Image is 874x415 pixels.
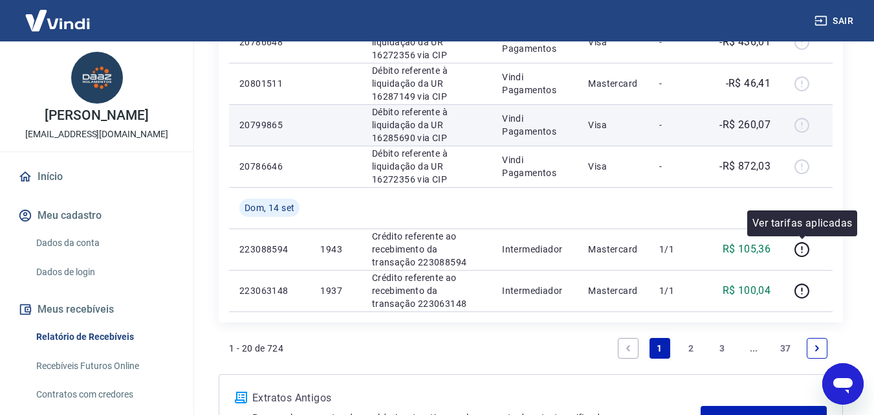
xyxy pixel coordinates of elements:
[752,216,852,231] p: Ver tarifas aplicadas
[252,390,701,406] p: Extratos Antigos
[659,118,697,131] p: -
[239,77,300,90] p: 20801511
[719,159,770,174] p: -R$ 872,03
[502,243,567,256] p: Intermediador
[681,338,701,359] a: Page 2
[71,52,123,104] img: 0db8e0c4-2ab7-4be5-88e6-597d13481b44.jpeg
[31,259,178,286] a: Dados de login
[659,284,697,297] p: 1/1
[807,338,827,359] a: Next page
[320,284,351,297] p: 1937
[588,77,639,90] p: Mastercard
[659,77,697,90] p: -
[588,36,639,49] p: Visa
[812,9,858,33] button: Sair
[588,243,639,256] p: Mastercard
[320,243,351,256] p: 1943
[726,76,771,91] p: -R$ 46,41
[245,201,294,214] span: Dom, 14 set
[502,153,567,179] p: Vindi Pagamentos
[659,36,697,49] p: -
[372,230,481,269] p: Crédito referente ao recebimento da transação 223088594
[372,23,481,62] p: Débito referente à liquidação da UR 16272356 via CIP
[659,243,697,256] p: 1/1
[372,147,481,186] p: Débito referente à liquidação da UR 16272356 via CIP
[239,36,300,49] p: 20786648
[588,160,639,173] p: Visa
[588,284,639,297] p: Mastercard
[719,117,770,133] p: -R$ 260,07
[618,338,639,359] a: Previous page
[723,283,771,298] p: R$ 100,04
[659,160,697,173] p: -
[16,201,178,230] button: Meu cadastro
[31,353,178,379] a: Recebíveis Futuros Online
[31,381,178,408] a: Contratos com credores
[25,128,168,141] p: [EMAIL_ADDRESS][DOMAIN_NAME]
[31,230,178,256] a: Dados da conta
[16,295,178,324] button: Meus recebíveis
[239,243,300,256] p: 223088594
[502,284,567,297] p: Intermediador
[239,284,300,297] p: 223063148
[502,71,567,96] p: Vindi Pagamentos
[372,271,481,310] p: Crédito referente ao recebimento da transação 223063148
[239,160,300,173] p: 20786646
[613,333,833,364] ul: Pagination
[822,363,864,405] iframe: Botão para abrir a janela de mensagens, conversa em andamento
[229,342,283,355] p: 1 - 20 de 724
[235,392,247,403] img: ícone
[502,29,567,55] p: Vindi Pagamentos
[588,118,639,131] p: Visa
[372,64,481,103] p: Débito referente à liquidação da UR 16287149 via CIP
[775,338,796,359] a: Page 37
[239,118,300,131] p: 20799865
[45,109,148,122] p: [PERSON_NAME]
[723,241,771,257] p: R$ 105,36
[719,34,770,50] p: -R$ 436,01
[743,338,764,359] a: Jump forward
[31,324,178,350] a: Relatório de Recebíveis
[502,112,567,138] p: Vindi Pagamentos
[372,106,481,144] p: Débito referente à liquidação da UR 16285690 via CIP
[650,338,670,359] a: Page 1 is your current page
[16,163,178,191] a: Início
[712,338,733,359] a: Page 3
[16,1,100,40] img: Vindi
